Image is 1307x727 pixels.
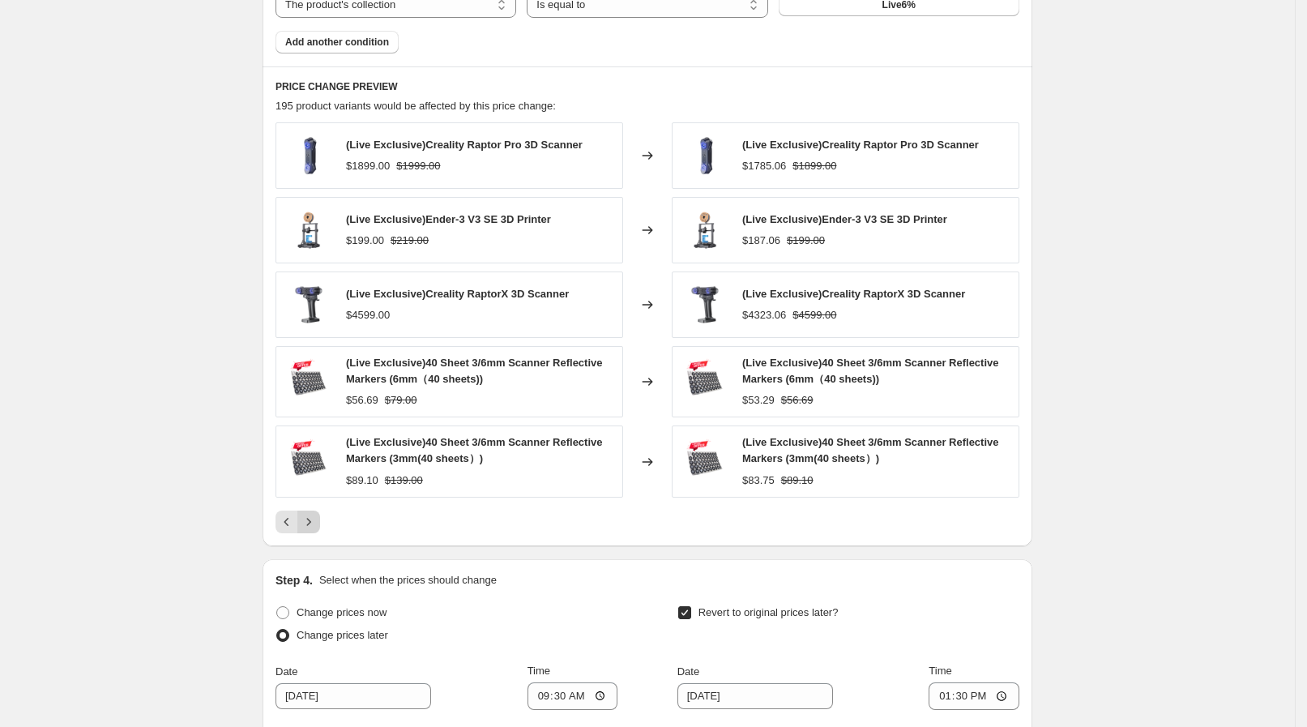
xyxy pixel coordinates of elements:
span: (Live Exclusive)40 Sheet 3/6mm Scanner Reflective Markers (3mm(40 sheets）) [346,436,603,464]
span: (Live Exclusive)40 Sheet 3/6mm Scanner Reflective Markers (6mm（40 sheets)) [346,357,603,385]
img: 6mm_80x.png [681,438,729,486]
span: Revert to original prices later? [698,606,839,618]
div: $53.29 [742,392,775,408]
strike: $219.00 [391,233,429,249]
strike: $4599.00 [792,307,836,323]
strike: $56.69 [781,392,814,408]
div: $1785.06 [742,158,786,174]
div: $56.69 [346,392,378,408]
div: $89.10 [346,473,378,489]
button: Previous [275,511,298,533]
strike: $79.00 [385,392,417,408]
strike: $1899.00 [792,158,836,174]
div: $4323.06 [742,307,786,323]
div: $187.06 [742,233,780,249]
span: Time [527,665,550,677]
input: 8/20/2025 [677,683,833,709]
img: 6mm_80x.png [681,357,729,406]
h2: Step 4. [275,572,313,588]
img: Ender-3_V3_SE_03_d34494e6-bda2-4c37-831d-43310eee5762_80x.png [284,206,333,254]
img: 6mm_80x.png [284,357,333,406]
span: (Live Exclusive)Creality Raptor Pro 3D Scanner [742,139,979,151]
div: $4599.00 [346,307,390,323]
input: 12:00 [527,682,618,710]
nav: Pagination [275,511,320,533]
button: Add another condition [275,31,399,53]
img: Ender-3_V3_SE_03_d34494e6-bda2-4c37-831d-43310eee5762_80x.png [681,206,729,254]
span: Date [677,665,699,678]
img: 1_93dffca7-8811-477f-89ad-07f112ab73f1_80x.png [284,131,333,180]
strike: $1999.00 [396,158,440,174]
h6: PRICE CHANGE PREVIEW [275,80,1019,93]
button: Next [297,511,320,533]
span: 195 product variants would be affected by this price change: [275,100,556,112]
strike: $199.00 [787,233,825,249]
span: Change prices now [297,606,387,618]
strike: $89.10 [781,473,814,489]
input: 8/20/2025 [275,683,431,709]
div: $1899.00 [346,158,390,174]
span: (Live Exclusive)Creality RaptorX 3D Scanner [742,288,965,300]
span: (Live Exclusive)Ender-3 V3 SE 3D Printer [742,213,947,225]
span: (Live Exclusive)40 Sheet 3/6mm Scanner Reflective Markers (3mm(40 sheets）) [742,436,999,464]
div: $199.00 [346,233,384,249]
img: 1_93dffca7-8811-477f-89ad-07f112ab73f1_80x.png [681,131,729,180]
span: Time [929,665,951,677]
img: 6mm_80x.png [284,438,333,486]
strike: $139.00 [385,473,423,489]
span: (Live Exclusive)Creality RaptorX 3D Scanner [346,288,569,300]
span: (Live Exclusive)40 Sheet 3/6mm Scanner Reflective Markers (6mm（40 sheets)) [742,357,999,385]
span: (Live Exclusive)Ender-3 V3 SE 3D Printer [346,213,551,225]
p: Select when the prices should change [319,572,497,588]
span: (Live Exclusive)Creality Raptor Pro 3D Scanner [346,139,583,151]
span: Date [275,665,297,678]
img: CR-Scan_RaptorX_1_80x.png [681,280,729,329]
input: 12:00 [929,682,1019,710]
span: Change prices later [297,629,388,641]
div: $83.75 [742,473,775,489]
span: Add another condition [285,36,389,49]
img: CR-Scan_RaptorX_1_80x.png [284,280,333,329]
